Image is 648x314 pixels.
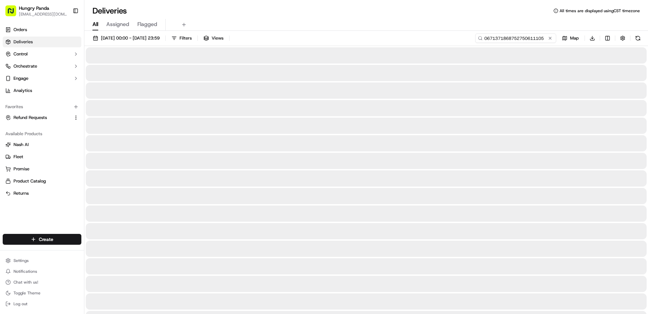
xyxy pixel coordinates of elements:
span: Orchestrate [13,63,37,69]
span: Notifications [13,269,37,274]
span: Engage [13,75,28,81]
h1: Deliveries [92,5,127,16]
div: Available Products [3,128,81,139]
span: Settings [13,258,29,263]
button: Map [559,33,582,43]
a: Nash AI [5,142,79,148]
span: Control [13,51,28,57]
span: Flagged [137,20,157,28]
span: All times are displayed using CST timezone [560,8,640,14]
span: Product Catalog [13,178,46,184]
span: Fleet [13,154,23,160]
a: Powered byPylon [48,23,82,29]
span: Filters [180,35,192,41]
button: Settings [3,256,81,265]
button: Create [3,234,81,245]
button: Toggle Theme [3,288,81,298]
span: Promise [13,166,29,172]
button: Returns [3,188,81,199]
button: Views [200,33,226,43]
button: Notifications [3,267,81,276]
a: Analytics [3,85,81,96]
button: [DATE] 00:00 - [DATE] 23:59 [90,33,163,43]
span: Chat with us! [13,280,38,285]
button: Nash AI [3,139,81,150]
span: Pylon [67,24,82,29]
button: Control [3,49,81,59]
span: Deliveries [13,39,33,45]
span: Analytics [13,88,32,94]
button: Product Catalog [3,176,81,187]
button: Promise [3,164,81,174]
button: Log out [3,299,81,309]
a: Returns [5,190,79,196]
button: Orchestrate [3,61,81,72]
a: Promise [5,166,79,172]
span: Toggle Theme [13,290,40,296]
button: Engage [3,73,81,84]
button: Chat with us! [3,277,81,287]
span: Map [570,35,579,41]
a: Refund Requests [5,115,71,121]
span: All [92,20,98,28]
span: Create [39,236,53,243]
span: Views [212,35,223,41]
button: Refresh [633,33,643,43]
button: Refund Requests [3,112,81,123]
button: [EMAIL_ADDRESS][DOMAIN_NAME] [19,11,67,17]
input: Type to search [475,33,556,43]
button: Fleet [3,151,81,162]
div: Favorites [3,101,81,112]
a: Deliveries [3,37,81,47]
button: Hungry Panda[EMAIL_ADDRESS][DOMAIN_NAME] [3,3,70,19]
span: [DATE] 00:00 - [DATE] 23:59 [101,35,160,41]
a: Fleet [5,154,79,160]
span: Assigned [106,20,129,28]
span: Returns [13,190,29,196]
span: Orders [13,27,27,33]
button: Hungry Panda [19,5,49,11]
span: Nash AI [13,142,29,148]
button: Filters [168,33,195,43]
span: Log out [13,301,27,307]
span: Refund Requests [13,115,47,121]
a: Product Catalog [5,178,79,184]
a: Orders [3,24,81,35]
